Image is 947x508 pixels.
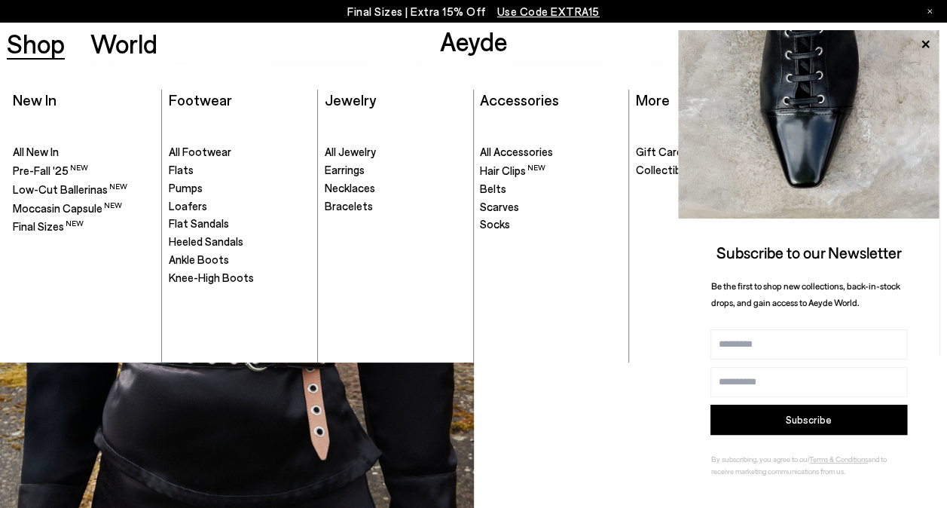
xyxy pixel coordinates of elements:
span: Collectibles [636,163,695,176]
a: All Jewelry [325,145,466,160]
a: Heeled Sandals [169,234,310,249]
a: Jewelry [325,90,376,109]
a: Shop [7,30,65,57]
a: Moccasin Capsule [13,200,154,216]
span: Socks [480,217,510,231]
span: All New In [13,145,59,158]
a: Ankle Boots [169,252,310,268]
span: Knee-High Boots [169,271,254,284]
span: Navigate to /collections/ss25-final-sizes [497,5,600,18]
a: More [636,90,670,109]
span: Hair Clips [480,164,545,177]
a: Accessories [480,90,559,109]
span: Moccasin Capsule [13,201,122,215]
a: Flats [169,163,310,178]
a: Footwear [169,90,232,109]
a: Terms & Conditions [809,454,868,464]
span: All Jewelry [325,145,376,158]
a: Final Sizes [13,219,154,234]
img: ca3f721fb6ff708a270709c41d776025.jpg [678,30,939,219]
span: Flat Sandals [169,216,229,230]
a: Gift Cards [636,145,778,160]
a: Scarves [480,200,622,215]
p: Final Sizes | Extra 15% Off [347,2,600,21]
span: Earrings [325,163,365,176]
span: All Accessories [480,145,553,158]
span: Ankle Boots [169,252,229,266]
span: Be the first to shop new collections, back-in-stock drops, and gain access to Aeyde World. [711,280,900,308]
span: Pre-Fall '25 [13,164,88,177]
span: Belts [480,182,506,195]
span: Low-Cut Ballerinas [13,182,127,196]
a: Flat Sandals [169,216,310,231]
a: All Accessories [480,145,622,160]
span: Loafers [169,199,207,213]
a: Bracelets [325,199,466,214]
a: Earrings [325,163,466,178]
a: Hair Clips [480,163,622,179]
span: Flats [169,163,194,176]
span: Final Sizes [13,219,84,233]
a: All New In [13,145,154,160]
a: World [90,30,157,57]
a: Loafers [169,199,310,214]
a: Pumps [169,181,310,196]
span: Subscribe to our Newsletter [716,243,902,262]
span: Gift Cards [636,145,688,158]
a: New In [13,90,57,109]
a: All Footwear [169,145,310,160]
a: Knee-High Boots [169,271,310,286]
span: All Footwear [169,145,231,158]
span: Necklaces [325,181,375,194]
a: Necklaces [325,181,466,196]
span: By subscribing, you agree to our [711,454,809,464]
span: Heeled Sandals [169,234,243,248]
a: Pre-Fall '25 [13,163,154,179]
a: Belts [480,182,622,197]
a: Aeyde [440,25,508,57]
span: Scarves [480,200,519,213]
span: Bracelets [325,199,373,213]
a: Low-Cut Ballerinas [13,182,154,197]
span: Pumps [169,181,203,194]
button: Subscribe [710,405,907,435]
a: Socks [480,217,622,232]
a: Collectibles [636,163,778,178]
